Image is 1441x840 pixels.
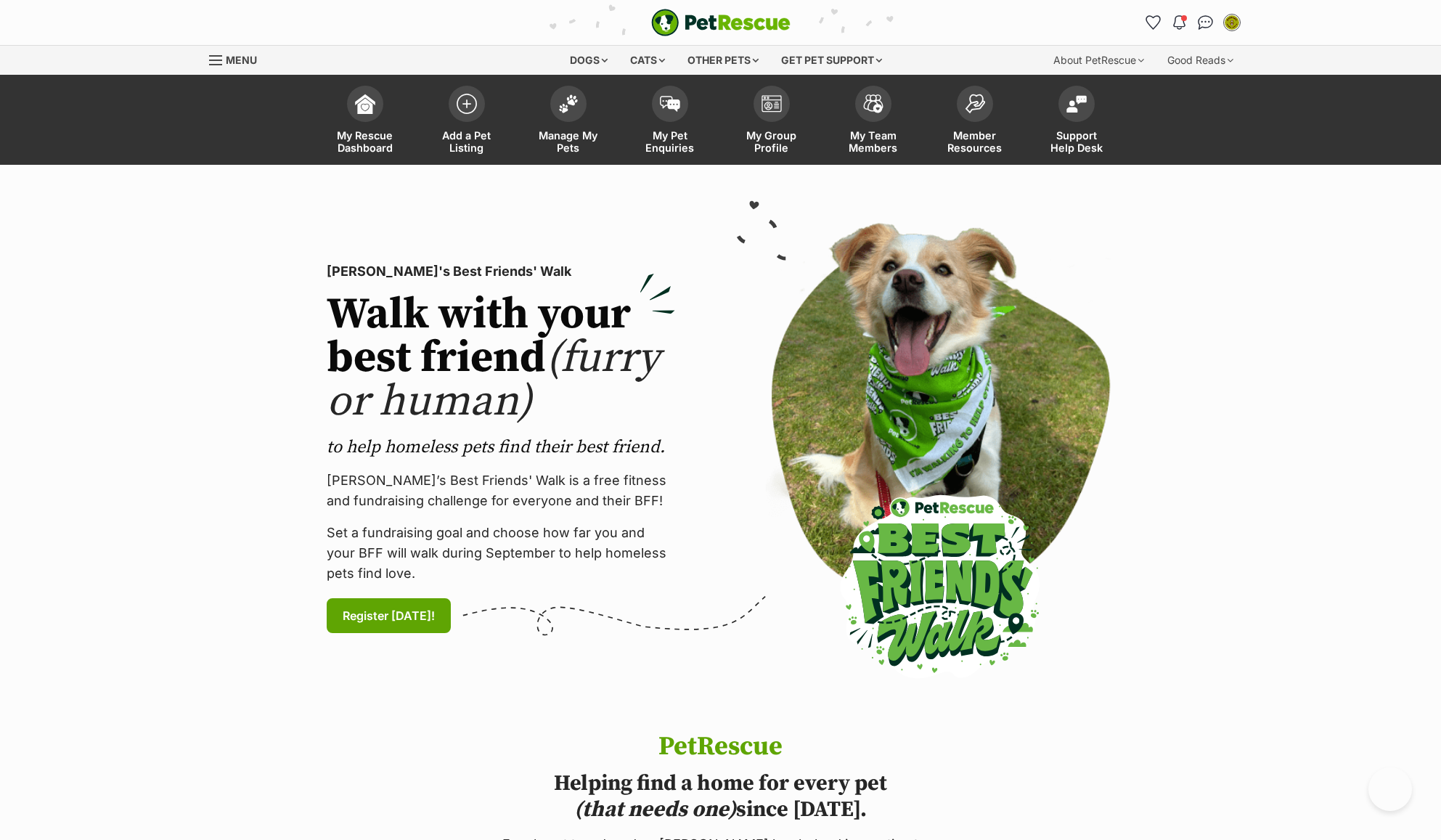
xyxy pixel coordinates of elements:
img: pet-enquiries-icon-7e3ad2cf08bfb03b45e93fb7055b45f3efa6380592205ae92323e6603595dc1f.svg [660,96,680,112]
a: My Group Profile [721,78,822,165]
img: chat-41dd97257d64d25036548639549fe6c8038ab92f7586957e7f3b1b290dea8141.svg [1198,15,1213,30]
span: (furry or human) [327,331,660,429]
p: [PERSON_NAME]’s Best Friends' Walk is a free fitness and fundraising challenge for everyone and t... [327,470,675,511]
p: Set a fundraising goal and choose how far you and your BFF will walk during September to help hom... [327,523,675,584]
div: About PetRescue [1043,46,1154,75]
h2: Helping find a home for every pet since [DATE]. [497,770,944,823]
a: Add a Pet Listing [416,78,518,165]
div: Good Reads [1157,46,1244,75]
span: Register [DATE]! [343,607,435,624]
button: My account [1220,11,1244,34]
ul: Account quick links [1142,11,1244,34]
div: Cats [620,46,675,75]
a: Support Help Desk [1026,78,1127,165]
span: Member Resources [942,129,1008,154]
a: Menu [209,46,267,72]
span: My Team Members [841,129,906,154]
span: My Pet Enquiries [637,129,703,154]
img: group-profile-icon-3fa3cf56718a62981997c0bc7e787c4b2cf8bcc04b72c1350f741eb67cf2f40e.svg [762,95,782,113]
a: Manage My Pets [518,78,619,165]
a: Conversations [1194,11,1217,34]
i: (that needs one) [574,796,736,823]
div: Other pets [677,46,769,75]
img: help-desk-icon-fdf02630f3aa405de69fd3d07c3f3aa587a6932b1a1747fa1d2bba05be0121f9.svg [1066,95,1087,113]
img: dashboard-icon-eb2f2d2d3e046f16d808141f083e7271f6b2e854fb5c12c21221c1fb7104beca.svg [355,94,375,114]
a: My Pet Enquiries [619,78,721,165]
a: My Team Members [822,78,924,165]
span: Support Help Desk [1044,129,1109,154]
span: Menu [226,54,257,66]
img: team-members-icon-5396bd8760b3fe7c0b43da4ab00e1e3bb1a5d9ba89233759b79545d2d3fc5d0d.svg [863,94,883,113]
img: manage-my-pets-icon-02211641906a0b7f246fdf0571729dbe1e7629f14944591b6c1af311fb30b64b.svg [558,94,579,113]
img: member-resources-icon-8e73f808a243e03378d46382f2149f9095a855e16c252ad45f914b54edf8863c.svg [965,94,985,113]
p: [PERSON_NAME]'s Best Friends' Walk [327,261,675,282]
span: Manage My Pets [536,129,601,154]
a: Member Resources [924,78,1026,165]
button: Notifications [1168,11,1191,34]
p: to help homeless pets find their best friend. [327,436,675,459]
h2: Walk with your best friend [327,293,675,424]
div: Get pet support [771,46,892,75]
a: Register [DATE]! [327,598,451,633]
iframe: Help Scout Beacon - Open [1368,767,1412,811]
img: Stephanie Gregg profile pic [1225,15,1239,30]
h1: PetRescue [497,733,944,762]
a: My Rescue Dashboard [314,78,416,165]
img: add-pet-listing-icon-0afa8454b4691262ce3f59096e99ab1cd57d4a30225e0717b998d2c9b9846f56.svg [457,94,477,114]
span: My Rescue Dashboard [332,129,398,154]
a: Favourites [1142,11,1165,34]
span: My Group Profile [739,129,804,154]
div: Dogs [560,46,618,75]
img: notifications-46538b983faf8c2785f20acdc204bb7945ddae34d4c08c2a6579f10ce5e182be.svg [1173,15,1185,30]
img: logo-e224e6f780fb5917bec1dbf3a21bbac754714ae5b6737aabdf751b685950b380.svg [651,9,791,36]
a: PetRescue [651,9,791,36]
span: Add a Pet Listing [434,129,499,154]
